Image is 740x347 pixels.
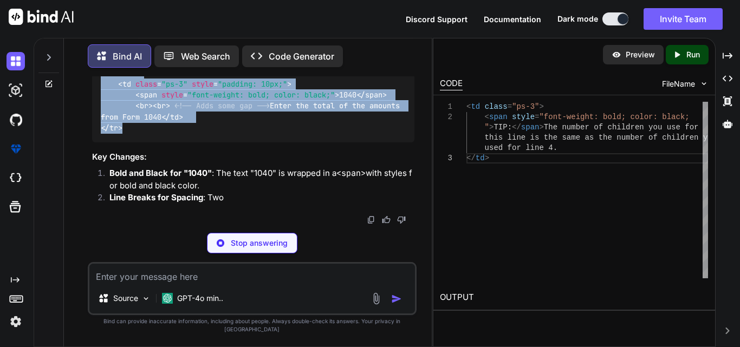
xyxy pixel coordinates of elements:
[140,101,148,111] span: br
[557,14,598,24] span: Dark mode
[140,90,157,100] span: span
[88,317,417,333] p: Bind can provide inaccurate information, including about people. Always double-check its answers....
[9,9,74,25] img: Bind AI
[644,8,723,30] button: Invite Team
[406,15,468,24] span: Discord Support
[365,90,382,100] span: span
[489,113,508,121] span: span
[686,49,700,60] p: Run
[539,113,689,121] span: "font-weight: bold; color: black;
[466,154,476,162] span: </
[101,192,414,207] li: : Two
[7,312,25,331] img: settings
[122,79,131,89] span: td
[466,102,471,111] span: <
[367,215,375,224] img: copy
[489,123,494,132] span: >
[485,123,489,132] span: "
[440,112,452,122] div: 2
[135,101,153,111] span: < >
[699,79,709,88] img: chevron down
[521,123,540,132] span: span
[177,293,223,304] p: GPT-4o min..
[485,113,489,121] span: <
[433,285,715,310] h2: OUTPUT
[508,102,512,111] span: =
[218,79,287,89] span: "padding: 10px;"
[512,102,539,111] span: "ps-3"
[174,101,270,111] span: <!-- Adds some gap -->
[192,79,213,89] span: style
[440,153,452,163] div: 3
[485,133,712,142] span: this line is the same as the number of children yo
[512,113,535,121] span: style
[162,293,173,304] img: GPT-4o mini
[494,123,512,132] span: TIP:
[109,192,203,202] strong: Line Breaks for Spacing
[662,78,695,89] span: FileName
[544,123,699,132] span: The number of children you use for
[135,79,157,89] span: class
[141,294,151,303] img: Pick Models
[7,140,25,158] img: premium
[535,113,539,121] span: =
[440,102,452,112] div: 1
[7,110,25,129] img: githubDark
[484,14,541,25] button: Documentation
[440,77,463,90] div: CODE
[485,154,489,162] span: >
[161,79,187,89] span: "ps-3"
[101,34,404,134] code: 24 1040 Enter the total of the amounts from Form 1040
[336,168,366,179] code: <span>
[7,81,25,100] img: darkAi-studio
[109,123,118,133] span: tr
[231,238,288,248] p: Stop answering
[485,102,508,111] span: class
[101,167,414,192] li: : The text "1040" is wrapped in a with styles for bold and black color.
[356,90,387,100] span: </ >
[512,123,521,132] span: </
[118,79,291,89] span: < = = >
[471,102,480,111] span: td
[153,101,170,111] span: < >
[7,52,25,70] img: darkChat
[7,169,25,187] img: cloudideIcon
[92,151,414,163] h3: Key Changes:
[485,143,557,152] span: used for line 4.
[161,90,183,100] span: style
[109,168,212,178] strong: Bold and Black for "1040"
[370,292,382,305] img: attachment
[626,49,655,60] p: Preview
[113,293,138,304] p: Source
[157,101,166,111] span: br
[187,90,335,100] span: "font-weight: bold; color: black;"
[391,293,402,304] img: icon
[382,215,391,224] img: like
[406,14,468,25] button: Discord Support
[269,50,334,63] p: Code Generator
[181,50,230,63] p: Web Search
[539,123,543,132] span: >
[612,50,621,60] img: preview
[539,102,543,111] span: >
[161,112,183,122] span: </ >
[476,154,485,162] span: td
[135,90,339,100] span: < = >
[170,112,179,122] span: td
[397,215,406,224] img: dislike
[113,50,142,63] p: Bind AI
[101,123,122,133] span: </ >
[484,15,541,24] span: Documentation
